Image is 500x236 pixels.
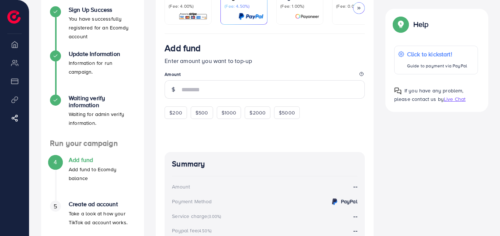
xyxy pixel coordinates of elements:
li: Sign Up Success [41,6,144,50]
span: $5000 [279,109,295,116]
li: Update Information [41,50,144,95]
p: (Fee: 1.00%) [280,3,319,9]
h3: Add fund [165,43,201,53]
div: Payment Method [172,198,212,205]
h4: Summary [172,159,357,169]
span: $2000 [249,109,266,116]
strong: PayPal [341,198,357,205]
p: Information for run campaign. [69,59,135,76]
div: Paypal fee [172,227,214,234]
h4: Update Information [69,50,135,57]
h4: Run your campaign [41,139,144,148]
p: Enter amount you want to top-up [165,56,365,65]
li: Add fund [41,156,144,201]
li: Waiting verify information [41,95,144,139]
span: 4 [54,158,57,166]
legend: Amount [165,71,365,80]
h4: Waiting verify information [69,95,135,109]
h4: Sign Up Success [69,6,135,13]
img: Popup guide [394,18,407,31]
p: Click to kickstart! [407,50,467,59]
h4: Create ad account [69,201,135,208]
h4: Add fund [69,156,135,163]
img: logo [7,10,21,24]
small: (4.50%) [198,228,212,234]
img: Popup guide [394,87,402,95]
img: credit [330,197,339,206]
p: (Fee: 0.00%) [336,3,375,9]
div: Amount [172,183,190,190]
p: (Fee: 4.00%) [169,3,208,9]
div: Service charge [172,212,223,220]
p: Take a look at how your TikTok ad account works. [69,209,135,227]
span: $200 [169,109,182,116]
span: If you have any problem, please contact us by [394,87,464,103]
img: card [179,12,208,21]
span: Live Chat [444,95,465,103]
span: $1000 [222,109,237,116]
span: $500 [195,109,208,116]
span: 5 [54,202,57,211]
strong: -- [353,182,357,191]
p: Waiting for admin verify information. [69,110,135,127]
img: card [238,12,263,21]
small: (3.00%) [208,214,222,219]
p: You have successfully registered for an Ecomdy account [69,14,135,41]
p: (Fee: 4.50%) [224,3,263,9]
img: card [295,12,319,21]
p: Add fund to Ecomdy balance [69,165,135,183]
strong: -- [353,226,357,235]
strong: -- [353,212,357,220]
p: Help [413,20,429,29]
p: Guide to payment via PayPal [407,61,467,70]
